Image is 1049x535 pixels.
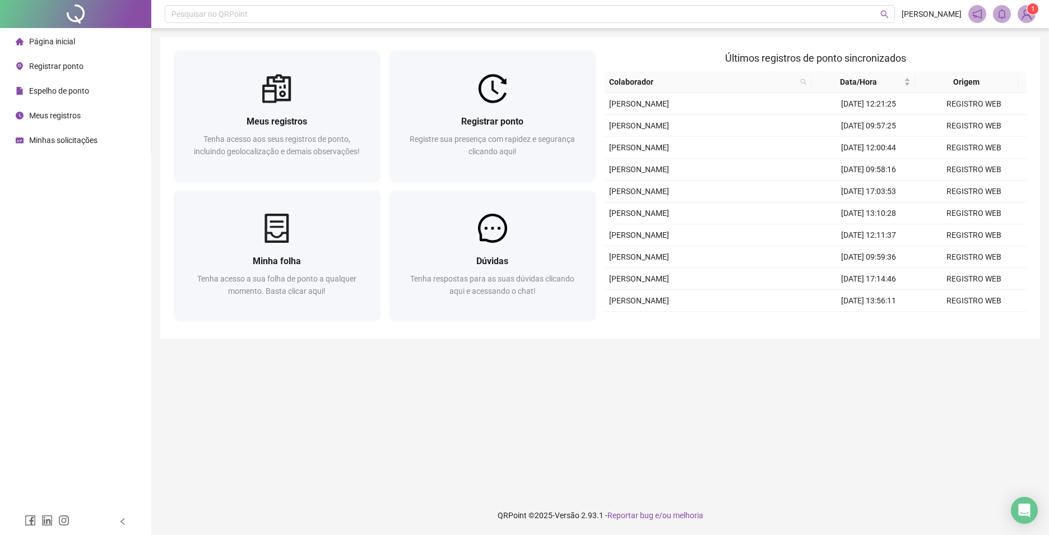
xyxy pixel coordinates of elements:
td: [DATE] 12:21:25 [816,93,921,115]
td: [DATE] 09:59:36 [816,246,921,268]
footer: QRPoint © 2025 - 2.93.1 - [151,496,1049,535]
span: file [16,87,24,95]
span: [PERSON_NAME] [609,296,669,305]
td: [DATE] 17:14:46 [816,268,921,290]
span: Registrar ponto [461,116,523,127]
span: search [800,79,807,85]
a: Meus registrosTenha acesso aos seus registros de ponto, incluindo geolocalização e demais observa... [174,50,380,181]
span: schedule [16,136,24,144]
span: Meus registros [247,116,307,127]
span: search [798,73,809,90]
td: REGISTRO WEB [921,202,1027,224]
span: Registrar ponto [29,62,83,71]
a: Registrar pontoRegistre sua presença com rapidez e segurança clicando aqui! [389,50,596,181]
span: facebook [25,515,36,526]
span: Reportar bug e/ou melhoria [607,511,703,520]
td: REGISTRO WEB [921,181,1027,202]
td: [DATE] 12:00:44 [816,137,921,159]
span: [PERSON_NAME] [609,143,669,152]
span: Espelho de ponto [29,86,89,95]
td: [DATE] 09:58:16 [816,159,921,181]
span: Últimos registros de ponto sincronizados [725,52,906,64]
td: REGISTRO WEB [921,312,1027,334]
div: Open Intercom Messenger [1011,497,1038,524]
span: [PERSON_NAME] [609,165,669,174]
span: 1 [1031,5,1035,13]
span: Meus registros [29,111,81,120]
td: REGISTRO WEB [921,137,1027,159]
td: REGISTRO WEB [921,268,1027,290]
span: [PERSON_NAME] [902,8,962,20]
th: Data/Hora [811,71,915,93]
span: Minha folha [253,256,301,266]
span: Minhas solicitações [29,136,98,145]
span: Tenha respostas para as suas dúvidas clicando aqui e acessando o chat! [410,274,574,296]
span: search [880,10,889,19]
td: REGISTRO WEB [921,115,1027,137]
td: [DATE] 09:57:25 [816,115,921,137]
img: 94521 [1018,6,1035,22]
td: [DATE] 12:11:37 [816,224,921,246]
td: REGISTRO WEB [921,93,1027,115]
td: REGISTRO WEB [921,246,1027,268]
td: [DATE] 13:10:28 [816,202,921,224]
span: Tenha acesso a sua folha de ponto a qualquer momento. Basta clicar aqui! [197,274,356,296]
td: [DATE] 13:56:11 [816,290,921,312]
td: REGISTRO WEB [921,159,1027,181]
td: [DATE] 12:56:47 [816,312,921,334]
span: left [119,518,127,525]
span: [PERSON_NAME] [609,230,669,239]
span: instagram [58,515,69,526]
td: [DATE] 17:03:53 [816,181,921,202]
span: [PERSON_NAME] [609,252,669,261]
td: REGISTRO WEB [921,290,1027,312]
a: DúvidasTenha respostas para as suas dúvidas clicando aqui e acessando o chat! [389,190,596,321]
span: linkedin [41,515,53,526]
span: home [16,38,24,45]
span: [PERSON_NAME] [609,209,669,218]
span: bell [997,9,1007,19]
td: REGISTRO WEB [921,224,1027,246]
span: clock-circle [16,112,24,119]
span: [PERSON_NAME] [609,274,669,283]
span: Versão [555,511,579,520]
span: Tenha acesso aos seus registros de ponto, incluindo geolocalização e demais observações! [194,135,360,156]
span: [PERSON_NAME] [609,121,669,130]
th: Origem [915,71,1019,93]
span: Registre sua presença com rapidez e segurança clicando aqui! [410,135,575,156]
span: Página inicial [29,37,75,46]
span: Colaborador [609,76,796,88]
span: [PERSON_NAME] [609,187,669,196]
span: Dúvidas [476,256,508,266]
span: notification [972,9,982,19]
span: [PERSON_NAME] [609,99,669,108]
sup: Atualize o seu contato no menu Meus Dados [1027,3,1038,15]
span: environment [16,62,24,70]
a: Minha folhaTenha acesso a sua folha de ponto a qualquer momento. Basta clicar aqui! [174,190,380,321]
span: Data/Hora [816,76,902,88]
